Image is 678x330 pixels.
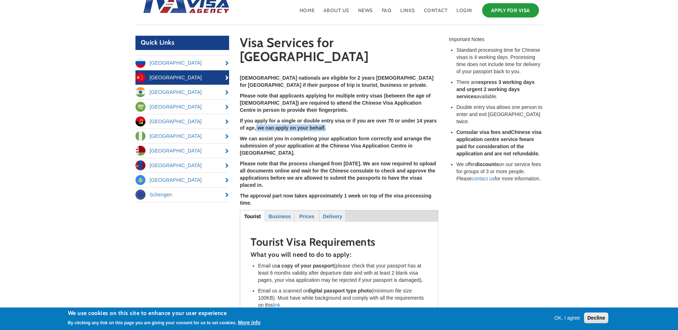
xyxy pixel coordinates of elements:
[456,104,543,125] li: Double entry visa allows one person to enter and exit [GEOGRAPHIC_DATA] twice.
[240,210,265,221] a: Tourist
[456,1,473,25] a: Login
[456,79,535,99] strong: express 3 working days and urgent 2 working days services
[273,302,280,308] a: link
[251,251,427,259] h4: What you will need to do to apply:
[295,210,319,221] a: Prices
[135,100,229,114] a: [GEOGRAPHIC_DATA]
[68,320,237,325] p: By clicking any link on this page you are giving your consent for us to set cookies.
[244,214,261,219] strong: Tourist
[357,1,373,25] a: News
[456,161,543,182] li: We offer on our service fees for groups of 3 or more people. Please for more information.
[449,36,543,43] div: Important Notes
[240,75,434,88] strong: [DEMOGRAPHIC_DATA] nationals are eligible for 2 years [DEMOGRAPHIC_DATA] for [GEOGRAPHIC_DATA] if...
[456,129,541,142] strong: Chinese visa application centre service fee
[135,85,229,99] a: [GEOGRAPHIC_DATA]
[135,114,229,129] a: [GEOGRAPHIC_DATA]
[240,136,431,156] strong: We can assist you in completing your application form correctly and arrange the submission of you...
[240,36,438,67] h1: Visa Services for [GEOGRAPHIC_DATA]
[299,1,316,25] a: Home
[421,277,423,283] strong: .
[258,287,427,309] li: Email us a scanned or (minimum file size 100KB). Must have white background and comply with all t...
[472,176,495,181] a: contact us
[135,129,229,143] a: [GEOGRAPHIC_DATA]
[68,309,261,317] h2: We use cookies on this site to enhance your user experience
[238,319,261,326] button: More info
[251,236,427,248] h2: Tourist Visa Requirements
[135,173,229,187] a: [GEOGRAPHIC_DATA]
[551,314,583,321] button: OK, I agree
[308,288,372,294] strong: digital passport type photo
[268,214,291,219] strong: Business
[300,214,315,219] strong: Prices
[423,1,449,25] a: Contact
[240,93,431,113] strong: Please note that applicants applying for multiple entry visas (between the age of [DEMOGRAPHIC_DA...
[277,263,334,269] strong: a copy of your passport
[323,1,350,25] a: About Us
[240,193,431,206] strong: The approval part now takes approximately 1 week on top of the visa processing time.
[258,262,427,284] li: Email us (please check that your passport has at least 6 months validity after departure date and...
[135,56,229,70] a: [GEOGRAPHIC_DATA]
[135,144,229,158] a: [GEOGRAPHIC_DATA]
[320,210,345,221] a: Delivery
[135,187,229,202] a: Schengen
[482,3,539,17] a: Apply for Visa
[135,158,229,172] a: [GEOGRAPHIC_DATA]
[400,1,416,25] a: Links
[381,1,392,25] a: FAQ
[456,129,511,135] strong: Consular visa fees and
[240,161,436,188] strong: Please note that the process changed from [DATE]. We are now required to upload all documents onl...
[456,136,540,156] strong: are paid for consideration of the application and are not refundable.
[584,312,608,323] button: Decline
[323,214,342,219] strong: Delivery
[240,118,437,131] strong: If you apply for a single or double entry visa or if you are over 70 or under 14 years of age, we...
[266,210,294,221] a: Business
[456,79,543,100] li: There are available.
[475,161,499,167] strong: discounts
[456,46,543,75] li: Standard processing time for Chinese visas is 4 working days. Processing time does not include ti...
[135,70,229,85] a: [GEOGRAPHIC_DATA]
